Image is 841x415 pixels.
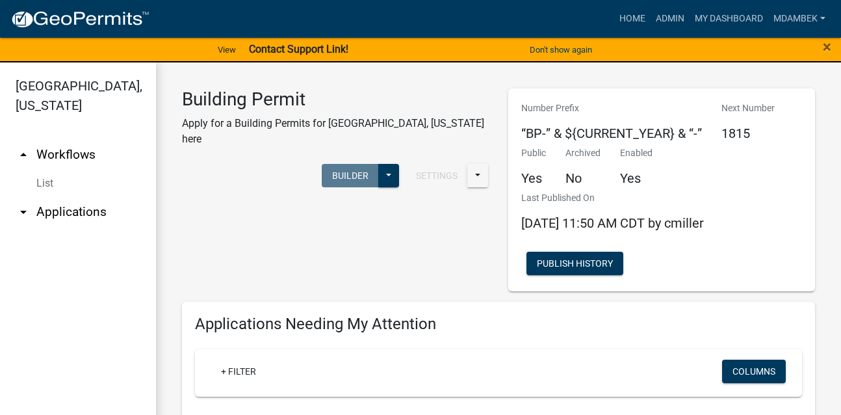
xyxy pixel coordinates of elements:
h4: Applications Needing My Attention [195,315,802,334]
a: My Dashboard [690,7,768,31]
h5: “BP-” & ${CURRENT_YEAR} & “-” [521,126,702,141]
a: + Filter [211,360,266,383]
a: View [213,39,241,60]
button: Publish History [526,252,623,275]
button: Close [823,39,831,55]
p: Public [521,146,546,160]
a: Admin [651,7,690,31]
p: Archived [565,146,601,160]
span: [DATE] 11:50 AM CDT by cmiller [521,215,704,231]
button: Columns [722,360,786,383]
p: Number Prefix [521,101,702,115]
button: Builder [322,164,379,187]
p: Last Published On [521,191,704,205]
h5: No [565,170,601,186]
span: × [823,38,831,56]
button: Don't show again [524,39,597,60]
h5: 1815 [721,126,775,141]
a: Home [614,7,651,31]
strong: Contact Support Link! [249,43,348,55]
button: Settings [406,164,468,187]
a: mdambek [768,7,831,31]
wm-modal-confirm: Workflow Publish History [526,259,623,269]
p: Next Number [721,101,775,115]
h5: Yes [521,170,546,186]
i: arrow_drop_up [16,147,31,163]
h5: Yes [620,170,653,186]
i: arrow_drop_down [16,204,31,220]
p: Enabled [620,146,653,160]
h3: Building Permit [182,88,489,111]
p: Apply for a Building Permits for [GEOGRAPHIC_DATA], [US_STATE] here [182,116,489,147]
